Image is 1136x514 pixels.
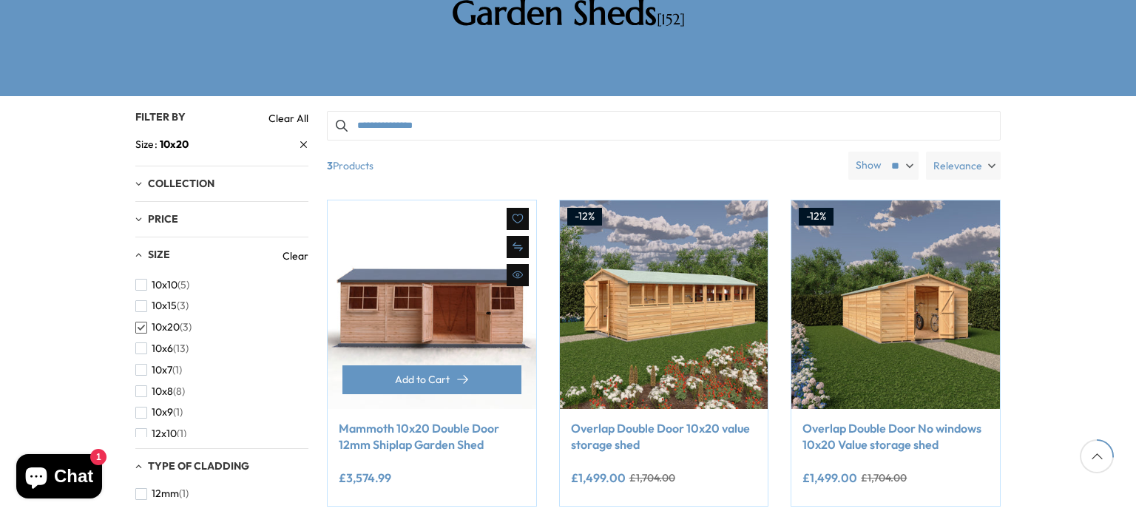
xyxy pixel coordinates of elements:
span: (1) [172,364,182,376]
del: £1,704.00 [861,473,907,483]
a: Overlap Double Door 10x20 value storage shed [571,420,757,453]
button: 12x10 [135,423,186,444]
button: 12mm [135,483,189,504]
ins: £3,574.99 [339,472,391,484]
span: Filter By [135,110,186,124]
span: Products [321,152,842,180]
span: (3) [177,300,189,312]
ins: £1,499.00 [802,472,857,484]
span: 10x10 [152,279,177,291]
div: -12% [799,208,834,226]
span: (13) [173,342,189,355]
button: 10x15 [135,295,189,317]
span: Collection [148,177,214,190]
span: (1) [177,427,186,440]
span: Add to Cart [395,374,450,385]
span: Relevance [933,152,982,180]
button: 10x8 [135,381,185,402]
span: Type of Cladding [148,459,249,473]
del: £1,704.00 [629,473,675,483]
input: Search products [327,111,1001,141]
button: 10x6 [135,338,189,359]
span: (3) [180,321,192,334]
span: [152] [657,10,685,29]
span: (1) [173,406,183,419]
span: 10x6 [152,342,173,355]
ins: £1,499.00 [571,472,626,484]
span: Price [148,212,178,226]
span: 12mm [152,487,179,500]
button: 10x20 [135,317,192,338]
span: 10x8 [152,385,173,398]
span: 10x20 [160,138,189,151]
span: (1) [179,487,189,500]
a: Mammoth 10x20 Double Door 12mm Shiplap Garden Shed [339,420,525,453]
span: Size [135,137,160,152]
span: (8) [173,385,185,398]
label: Relevance [926,152,1001,180]
span: (5) [177,279,189,291]
span: 12x10 [152,427,177,440]
span: 10x7 [152,364,172,376]
span: 10x15 [152,300,177,312]
button: Add to Cart [342,365,521,394]
inbox-online-store-chat: Shopify online store chat [12,454,106,502]
span: 10x20 [152,321,180,334]
button: 10x9 [135,402,183,423]
span: Size [148,248,170,261]
div: -12% [567,208,602,226]
button: 10x10 [135,274,189,296]
b: 3 [327,152,333,180]
a: Overlap Double Door No windows 10x20 Value storage shed [802,420,989,453]
span: 10x9 [152,406,173,419]
a: Clear [283,248,308,263]
a: Clear All [268,111,308,126]
label: Show [856,158,882,173]
button: 10x7 [135,359,182,381]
